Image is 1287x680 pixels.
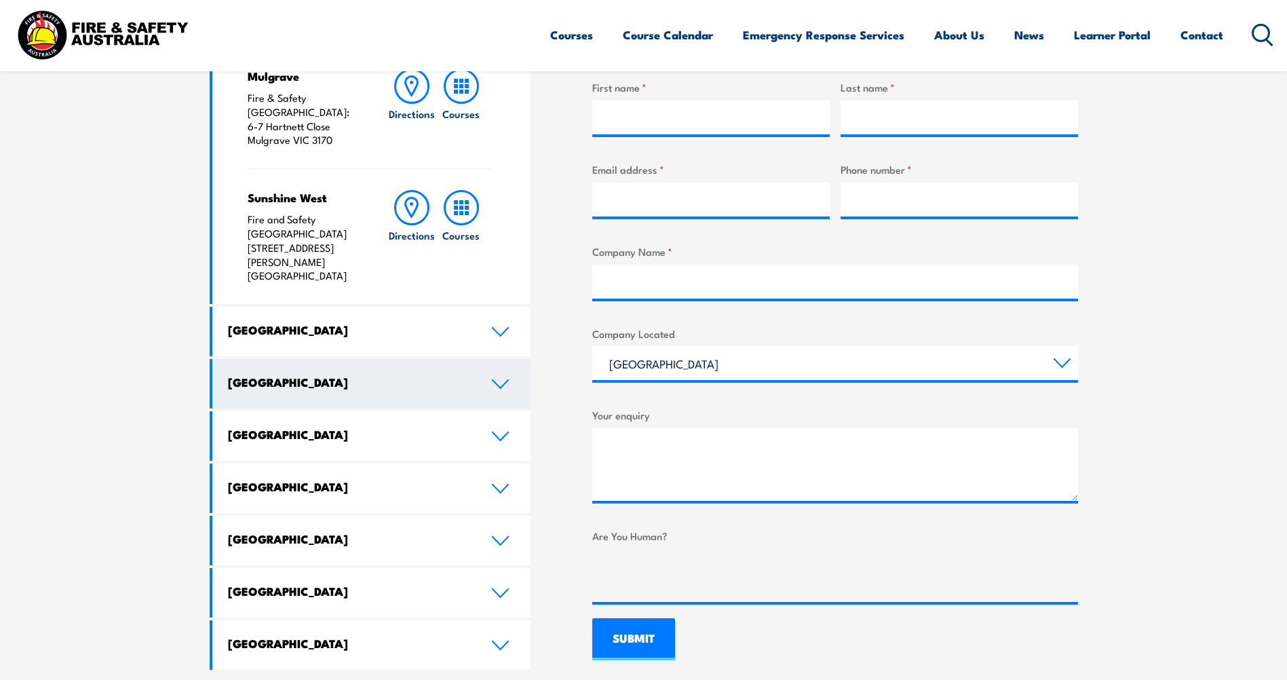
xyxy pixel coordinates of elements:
[248,190,361,205] h4: Sunshine West
[592,79,830,95] label: First name
[442,228,480,242] h6: Courses
[1014,17,1044,53] a: News
[212,620,531,670] a: [GEOGRAPHIC_DATA]
[934,17,984,53] a: About Us
[212,411,531,461] a: [GEOGRAPHIC_DATA]
[550,17,593,53] a: Courses
[592,326,1078,341] label: Company Located
[389,107,435,121] h6: Directions
[592,618,675,660] input: SUBMIT
[228,322,471,337] h4: [GEOGRAPHIC_DATA]
[1074,17,1151,53] a: Learner Portal
[228,584,471,599] h4: [GEOGRAPHIC_DATA]
[592,407,1078,423] label: Your enquiry
[387,190,436,283] a: Directions
[841,162,1078,177] label: Phone number
[228,636,471,651] h4: [GEOGRAPHIC_DATA]
[212,307,531,356] a: [GEOGRAPHIC_DATA]
[387,69,436,147] a: Directions
[841,79,1078,95] label: Last name
[212,516,531,565] a: [GEOGRAPHIC_DATA]
[248,69,361,83] h4: Mulgrave
[212,359,531,409] a: [GEOGRAPHIC_DATA]
[248,212,361,283] p: Fire and Safety [GEOGRAPHIC_DATA] [STREET_ADDRESS][PERSON_NAME] [GEOGRAPHIC_DATA]
[592,528,1078,544] label: Are You Human?
[212,464,531,513] a: [GEOGRAPHIC_DATA]
[212,568,531,618] a: [GEOGRAPHIC_DATA]
[389,228,435,242] h6: Directions
[437,69,486,147] a: Courses
[437,190,486,283] a: Courses
[228,531,471,546] h4: [GEOGRAPHIC_DATA]
[1180,17,1223,53] a: Contact
[623,17,713,53] a: Course Calendar
[592,549,799,602] iframe: reCAPTCHA
[228,427,471,442] h4: [GEOGRAPHIC_DATA]
[248,91,361,147] p: Fire & Safety [GEOGRAPHIC_DATA]: 6-7 Hartnett Close Mulgrave VIC 3170
[743,17,904,53] a: Emergency Response Services
[228,375,471,390] h4: [GEOGRAPHIC_DATA]
[592,244,1078,259] label: Company Name
[592,162,830,177] label: Email address
[228,479,471,494] h4: [GEOGRAPHIC_DATA]
[442,107,480,121] h6: Courses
